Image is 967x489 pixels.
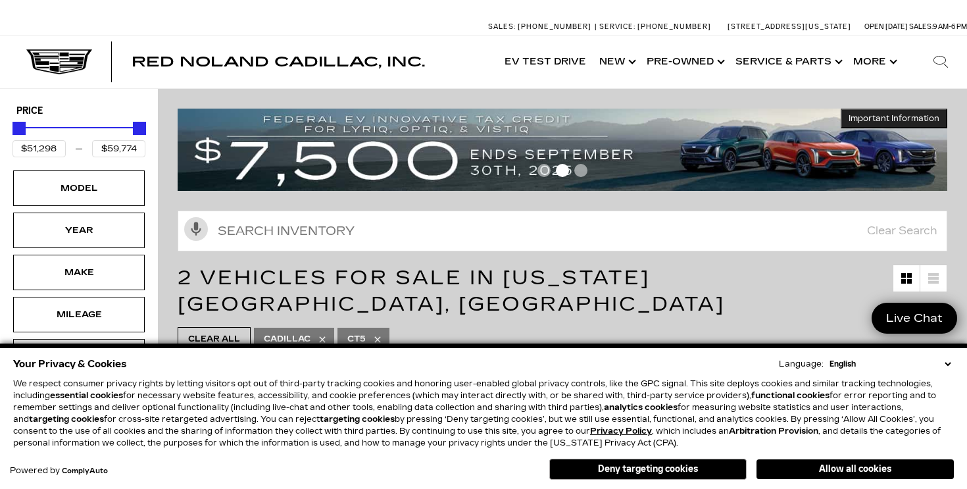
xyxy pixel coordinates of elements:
strong: essential cookies [50,391,123,400]
img: vrp-tax-ending-august-version [178,109,947,191]
strong: Arbitration Provision [729,426,818,436]
span: Open [DATE] [864,22,908,31]
button: Allow all cookies [756,459,954,479]
strong: targeting cookies [29,415,104,424]
span: [PHONE_NUMBER] [637,22,711,31]
div: YearYear [13,213,145,248]
a: ComplyAuto [62,467,108,475]
img: Cadillac Dark Logo with Cadillac White Text [26,49,92,74]
span: Live Chat [880,311,949,326]
div: Maximum Price [133,122,146,135]
div: ModelModel [13,170,145,206]
span: Your Privacy & Cookies [13,355,127,373]
span: Go to slide 2 [556,164,569,177]
a: Service: [PHONE_NUMBER] [595,23,714,30]
button: Important Information [841,109,947,128]
select: Language Select [826,358,954,370]
a: Pre-Owned [640,36,729,88]
div: MakeMake [13,255,145,290]
button: Deny targeting cookies [549,459,747,480]
a: Sales: [PHONE_NUMBER] [488,23,595,30]
span: Sales: [909,22,933,31]
a: EV Test Drive [498,36,593,88]
div: EngineEngine [13,339,145,374]
div: Minimum Price [12,122,26,135]
strong: targeting cookies [320,415,395,424]
div: MileageMileage [13,297,145,332]
div: Price [12,117,145,157]
span: Red Noland Cadillac, Inc. [132,54,425,70]
a: Red Noland Cadillac, Inc. [132,55,425,68]
div: Make [46,265,112,280]
a: Grid View [893,265,920,292]
div: Model [46,181,112,195]
span: Go to slide 3 [574,164,587,177]
div: Year [46,223,112,238]
span: Sales: [488,22,516,31]
div: Mileage [46,307,112,322]
span: Go to slide 1 [537,164,551,177]
span: CT5 [347,331,366,347]
strong: analytics cookies [604,403,678,412]
a: Service & Parts [729,36,847,88]
span: Cadillac [264,331,310,347]
span: Service: [599,22,635,31]
h5: Price [16,105,141,117]
strong: functional cookies [751,391,830,400]
div: Language: [779,360,824,368]
a: Privacy Policy [590,426,652,436]
span: Clear All [188,331,240,347]
a: New [593,36,640,88]
span: Important Information [849,113,939,124]
span: 9 AM-6 PM [933,22,967,31]
a: [STREET_ADDRESS][US_STATE] [728,22,851,31]
input: Maximum [92,140,145,157]
span: [PHONE_NUMBER] [518,22,591,31]
input: Minimum [12,140,66,157]
div: Powered by [10,467,108,475]
a: Live Chat [872,303,957,334]
svg: Click to toggle on voice search [184,217,208,241]
button: More [847,36,901,88]
span: 2 Vehicles for Sale in [US_STATE][GEOGRAPHIC_DATA], [GEOGRAPHIC_DATA] [178,266,725,316]
input: Search Inventory [178,211,947,251]
p: We respect consumer privacy rights by letting visitors opt out of third-party tracking cookies an... [13,378,954,449]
